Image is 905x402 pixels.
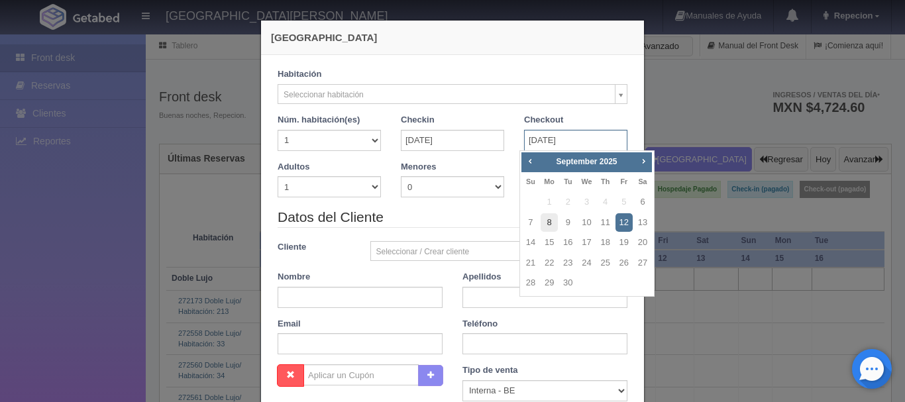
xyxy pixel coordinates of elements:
span: Tuesday [564,177,572,185]
a: 29 [541,274,558,293]
span: Saturday [638,177,647,185]
span: September [556,157,597,166]
a: 26 [615,254,633,273]
span: Friday [620,177,627,185]
input: Aplicar un Cupón [303,364,419,385]
input: DD-MM-AAAA [524,130,627,151]
a: 25 [597,254,614,273]
a: 11 [597,213,614,232]
span: 2 [559,193,576,212]
label: Teléfono [462,318,498,330]
a: 24 [578,254,595,273]
label: Checkin [401,114,435,126]
a: 28 [522,274,539,293]
span: Seleccionar / Crear cliente [376,242,610,262]
a: Seleccionar / Crear cliente [370,241,628,261]
a: 19 [615,233,633,252]
a: 6 [634,193,651,212]
a: 15 [541,233,558,252]
a: 30 [559,274,576,293]
a: 12 [615,213,633,232]
a: 20 [634,233,651,252]
a: 17 [578,233,595,252]
a: 27 [634,254,651,273]
span: Thursday [601,177,610,185]
a: 9 [559,213,576,232]
span: 3 [578,193,595,212]
label: Apellidos [462,271,502,283]
label: Checkout [524,114,563,126]
span: 4 [597,193,614,212]
span: Wednesday [581,177,592,185]
a: Seleccionar habitación [278,84,627,104]
label: Cliente [268,241,360,254]
label: Adultos [278,161,309,174]
label: Tipo de venta [462,364,518,377]
span: Prev [525,156,535,166]
a: 16 [559,233,576,252]
span: Monday [544,177,555,185]
legend: Datos del Cliente [278,207,627,228]
span: 5 [615,193,633,212]
a: 23 [559,254,576,273]
span: Seleccionar habitación [284,85,610,105]
span: 1 [541,193,558,212]
a: Next [637,154,651,168]
label: Menores [401,161,436,174]
a: 22 [541,254,558,273]
a: 8 [541,213,558,232]
a: 21 [522,254,539,273]
label: Nombre [278,271,310,283]
span: 2025 [600,157,617,166]
a: 10 [578,213,595,232]
a: 13 [634,213,651,232]
label: Email [278,318,301,330]
a: Prev [523,154,537,168]
input: DD-MM-AAAA [401,130,504,151]
label: Habitación [278,68,321,81]
span: Next [638,156,649,166]
a: 7 [522,213,539,232]
a: 18 [597,233,614,252]
label: Núm. habitación(es) [278,114,360,126]
a: 14 [522,233,539,252]
span: Sunday [526,177,535,185]
h4: [GEOGRAPHIC_DATA] [271,30,634,44]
